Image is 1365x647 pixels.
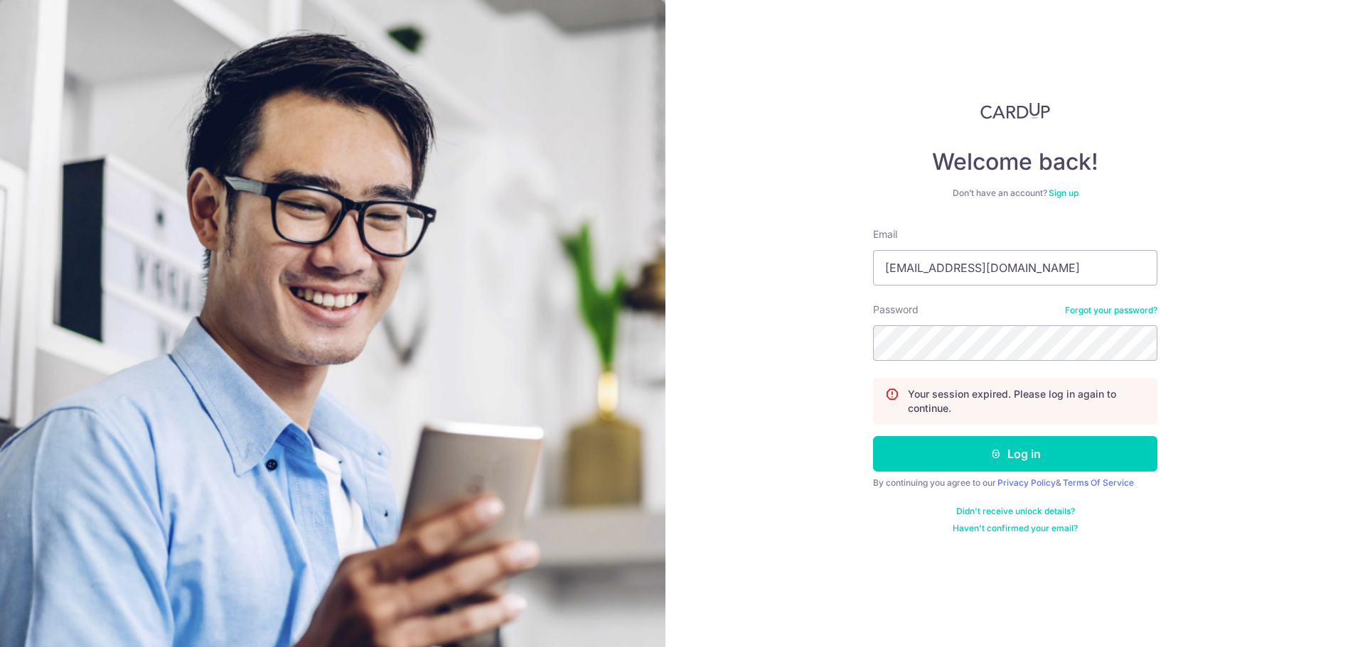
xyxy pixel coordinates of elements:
div: Don’t have an account? [873,187,1157,199]
label: Password [873,303,919,317]
a: Privacy Policy [997,477,1056,488]
button: Log in [873,436,1157,472]
a: Sign up [1049,187,1078,198]
h4: Welcome back! [873,148,1157,176]
div: By continuing you agree to our & [873,477,1157,489]
a: Haven't confirmed your email? [953,523,1078,534]
img: CardUp Logo [980,102,1050,119]
a: Didn't receive unlock details? [956,506,1075,517]
a: Terms Of Service [1063,477,1134,488]
label: Email [873,227,897,241]
input: Enter your Email [873,250,1157,286]
a: Forgot your password? [1065,305,1157,316]
p: Your session expired. Please log in again to continue. [908,387,1145,415]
